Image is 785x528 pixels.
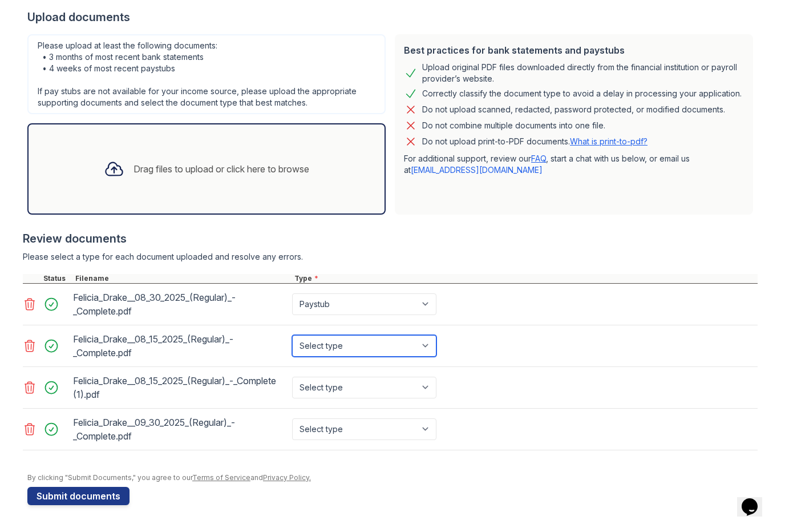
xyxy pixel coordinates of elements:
a: Privacy Policy. [263,473,311,482]
div: Drag files to upload or click here to browse [133,162,309,176]
div: Please upload at least the following documents: • 3 months of most recent bank statements • 4 wee... [27,34,386,114]
iframe: chat widget [737,482,774,517]
div: Status [41,274,73,283]
div: By clicking "Submit Documents," you agree to our and [27,473,758,482]
div: Review documents [23,231,758,247]
div: Do not combine multiple documents into one file. [422,119,605,132]
a: [EMAIL_ADDRESS][DOMAIN_NAME] [411,165,543,175]
div: Please select a type for each document uploaded and resolve any errors. [23,251,758,263]
div: Best practices for bank statements and paystubs [404,43,744,57]
div: Upload original PDF files downloaded directly from the financial institution or payroll provider’... [422,62,744,84]
button: Submit documents [27,487,130,505]
a: What is print-to-pdf? [570,136,648,146]
div: Do not upload scanned, redacted, password protected, or modified documents. [422,103,725,116]
p: Do not upload print-to-PDF documents. [422,136,648,147]
div: Felicia_Drake__09_30_2025_(Regular)_-_Complete.pdf [73,413,288,445]
a: Terms of Service [192,473,250,482]
div: Upload documents [27,9,758,25]
div: Correctly classify the document type to avoid a delay in processing your application. [422,87,742,100]
div: Felicia_Drake__08_15_2025_(Regular)_-_Complete.pdf [73,330,288,362]
div: Felicia_Drake__08_15_2025_(Regular)_-_Complete (1).pdf [73,372,288,404]
p: For additional support, review our , start a chat with us below, or email us at [404,153,744,176]
div: Filename [73,274,292,283]
a: FAQ [531,154,546,163]
div: Type [292,274,758,283]
div: Felicia_Drake__08_30_2025_(Regular)_-_Complete.pdf [73,288,288,320]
